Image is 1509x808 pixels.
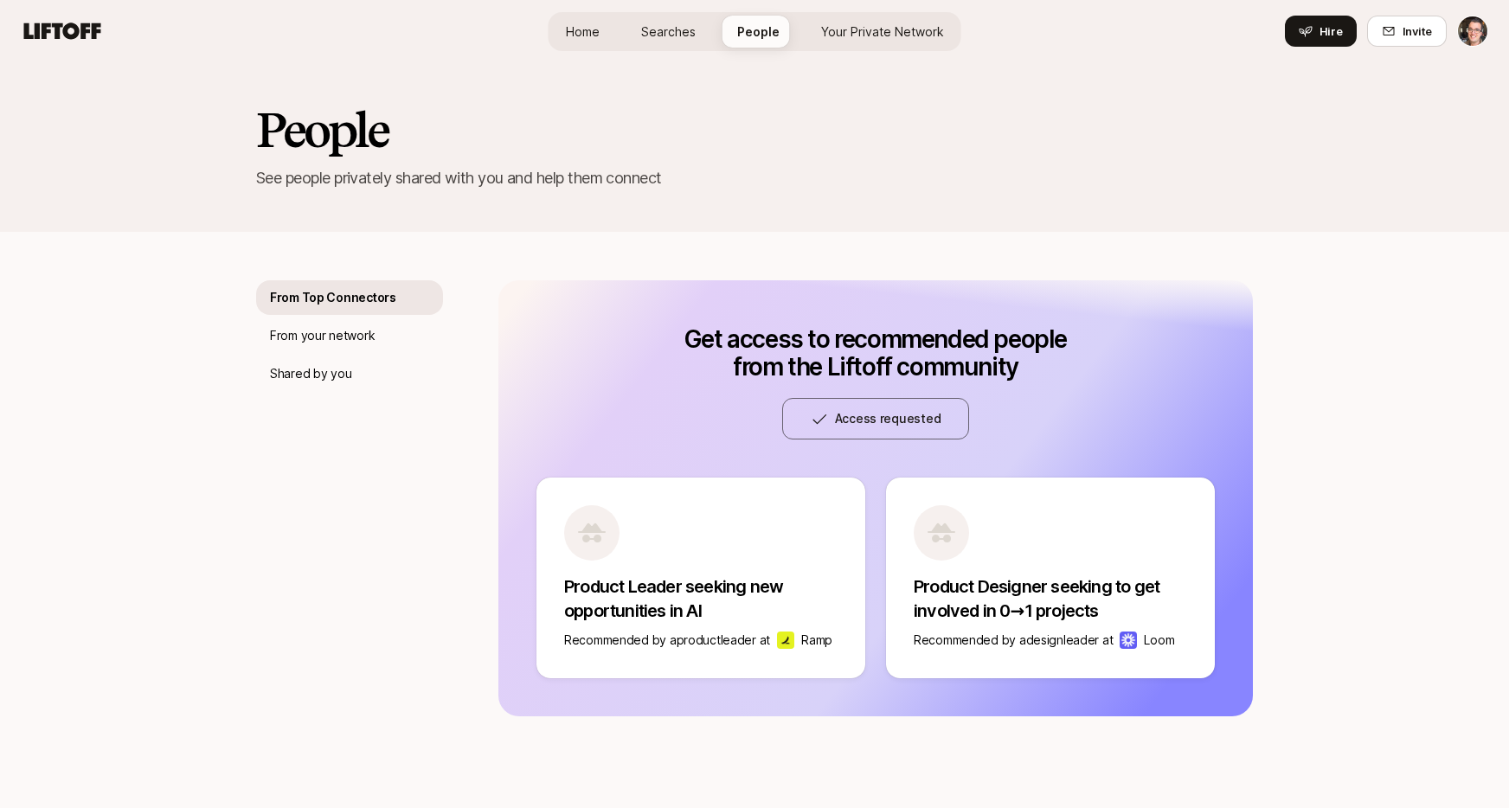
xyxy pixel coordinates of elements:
[723,16,793,48] a: People
[914,574,1187,623] p: Product Designer seeking to get involved in 0→1 projects
[782,398,970,439] button: Access requested
[566,22,600,41] span: Home
[564,574,838,623] p: Product Leader seeking new opportunities in AI
[1367,16,1447,47] button: Invite
[270,325,375,346] p: From your network
[641,22,696,41] span: Searches
[1120,632,1137,649] img: Loom
[1320,22,1343,40] span: Hire
[256,166,1253,190] p: See people privately shared with you and help them connect
[1458,16,1487,46] img: Eric Smith
[777,632,794,649] img: Ramp
[1403,22,1432,40] span: Invite
[270,287,396,308] p: From Top Connectors
[564,630,770,651] p: Recommended by a product leader at
[1457,16,1488,47] button: Eric Smith
[807,16,958,48] a: Your Private Network
[1285,16,1357,47] button: Hire
[256,104,1253,156] h2: People
[552,16,613,48] a: Home
[270,363,351,384] p: Shared by you
[914,630,1113,651] p: Recommended by a design leader at
[801,630,832,651] p: Ramp
[664,325,1088,381] p: Get access to recommended people from the Liftoff community
[737,22,780,41] span: People
[1144,630,1174,651] p: Loom
[821,22,944,41] span: Your Private Network
[627,16,710,48] a: Searches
